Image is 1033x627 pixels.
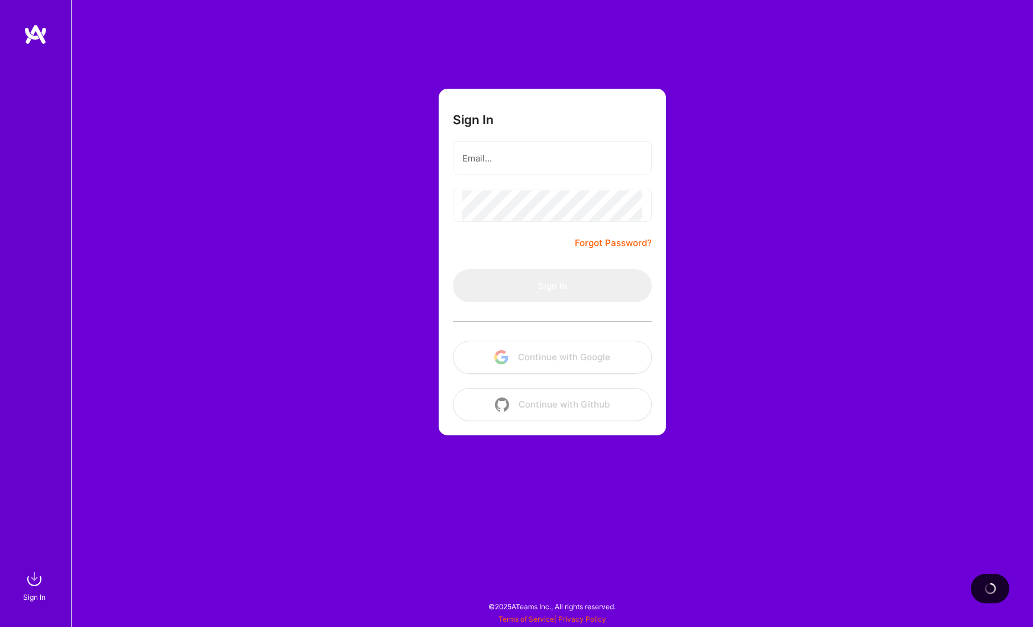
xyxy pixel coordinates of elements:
[24,24,47,45] img: logo
[71,592,1033,621] div: © 2025 ATeams Inc., All rights reserved.
[575,236,652,250] a: Forgot Password?
[453,388,652,421] button: Continue with Github
[453,341,652,374] button: Continue with Google
[22,567,46,591] img: sign in
[495,397,509,412] img: icon
[453,269,652,302] button: Sign In
[462,143,642,173] input: Email...
[498,615,554,623] a: Terms of Service
[23,591,46,603] div: Sign In
[498,615,606,623] span: |
[25,567,46,603] a: sign inSign In
[494,350,509,364] img: icon
[558,615,606,623] a: Privacy Policy
[453,112,494,127] h3: Sign In
[983,581,997,596] img: loading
